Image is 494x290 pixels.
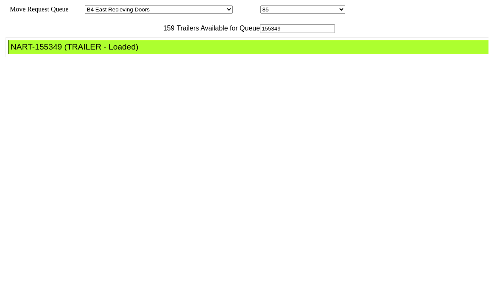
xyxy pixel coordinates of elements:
span: Move Request Queue [6,6,69,13]
div: NART-155349 (TRAILER - Loaded) [11,42,494,52]
span: Area [70,6,83,13]
span: 159 [159,25,175,32]
input: Filter Available Trailers [260,24,335,33]
span: Trailers Available for Queue [175,25,260,32]
span: Location [234,6,259,13]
